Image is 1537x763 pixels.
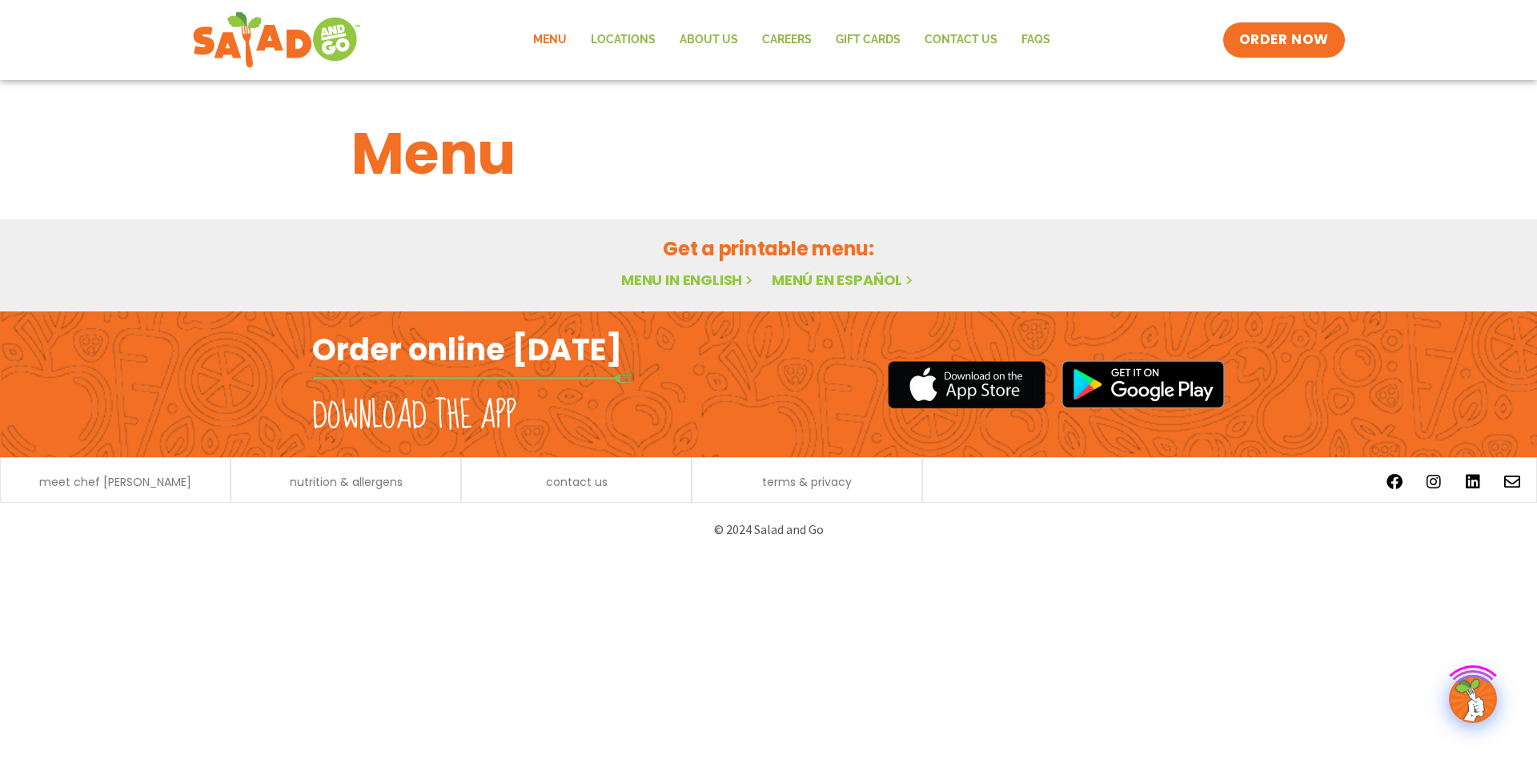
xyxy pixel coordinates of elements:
h2: Get a printable menu: [351,235,1186,263]
p: © 2024 Salad and Go [320,519,1217,540]
a: Menu in English [621,270,756,290]
img: google_play [1061,360,1225,408]
img: new-SAG-logo-768×292 [192,8,361,72]
img: fork [312,374,632,383]
a: terms & privacy [762,476,852,488]
nav: Menu [521,22,1062,58]
a: FAQs [1009,22,1062,58]
a: contact us [546,476,608,488]
a: ORDER NOW [1223,22,1345,58]
a: Menu [521,22,579,58]
img: appstore [888,359,1045,411]
a: Locations [579,22,668,58]
a: nutrition & allergens [290,476,403,488]
a: meet chef [PERSON_NAME] [39,476,191,488]
a: GIFT CARDS [824,22,913,58]
a: Careers [750,22,824,58]
a: About Us [668,22,750,58]
h1: Menu [351,110,1186,197]
h2: Order online [DATE] [312,330,622,369]
h2: Download the app [312,394,516,439]
a: Menú en español [772,270,916,290]
a: Contact Us [913,22,1009,58]
span: ORDER NOW [1239,30,1329,50]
